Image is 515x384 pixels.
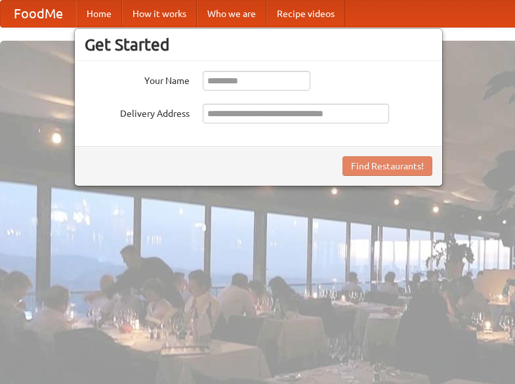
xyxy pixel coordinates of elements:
[1,1,76,27] a: FoodMe
[342,156,432,176] button: Find Restaurants!
[85,71,190,87] label: Your Name
[85,104,190,120] label: Delivery Address
[197,1,266,27] a: Who we are
[122,1,197,27] a: How it works
[76,1,122,27] a: Home
[266,1,345,27] a: Recipe videos
[85,35,432,54] h3: Get Started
